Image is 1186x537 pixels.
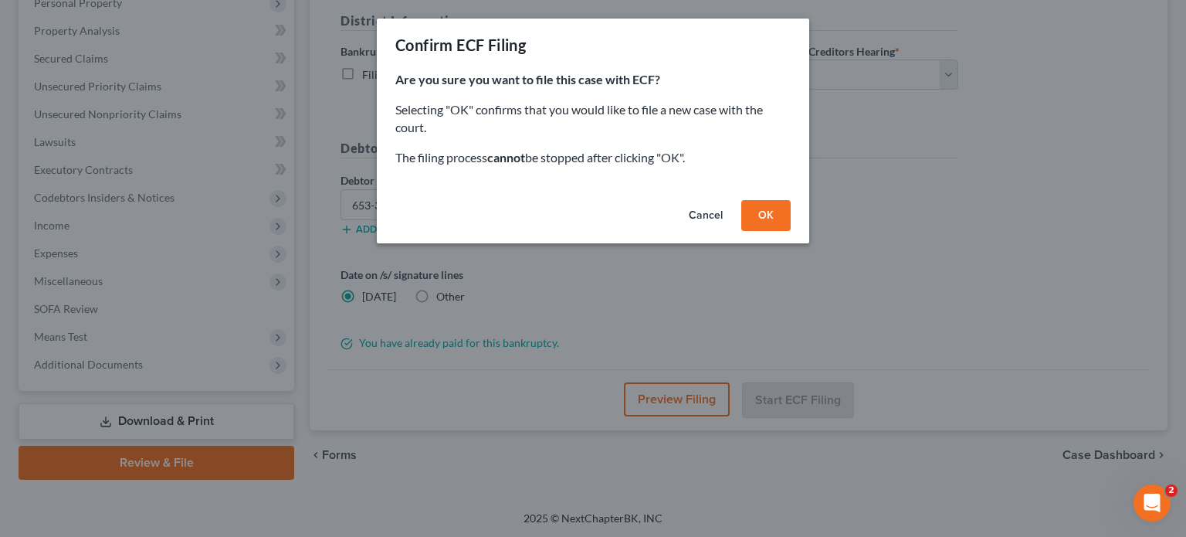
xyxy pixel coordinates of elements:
strong: Are you sure you want to file this case with ECF? [395,72,660,87]
button: Cancel [676,200,735,231]
span: 2 [1165,484,1178,497]
button: OK [741,200,791,231]
iframe: Intercom live chat [1133,484,1171,522]
p: Selecting "OK" confirms that you would like to file a new case with the court. [395,101,791,137]
div: Confirm ECF Filing [395,34,526,56]
strong: cannot [487,150,525,165]
p: The filing process be stopped after clicking "OK". [395,149,791,167]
